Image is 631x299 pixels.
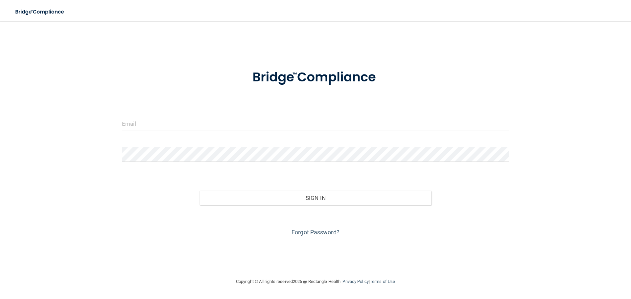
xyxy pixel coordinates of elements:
[342,279,368,284] a: Privacy Policy
[10,5,70,19] img: bridge_compliance_login_screen.278c3ca4.svg
[199,191,432,205] button: Sign In
[370,279,395,284] a: Terms of Use
[239,60,392,95] img: bridge_compliance_login_screen.278c3ca4.svg
[196,271,435,292] div: Copyright © All rights reserved 2025 @ Rectangle Health | |
[122,116,509,131] input: Email
[292,229,339,236] a: Forgot Password?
